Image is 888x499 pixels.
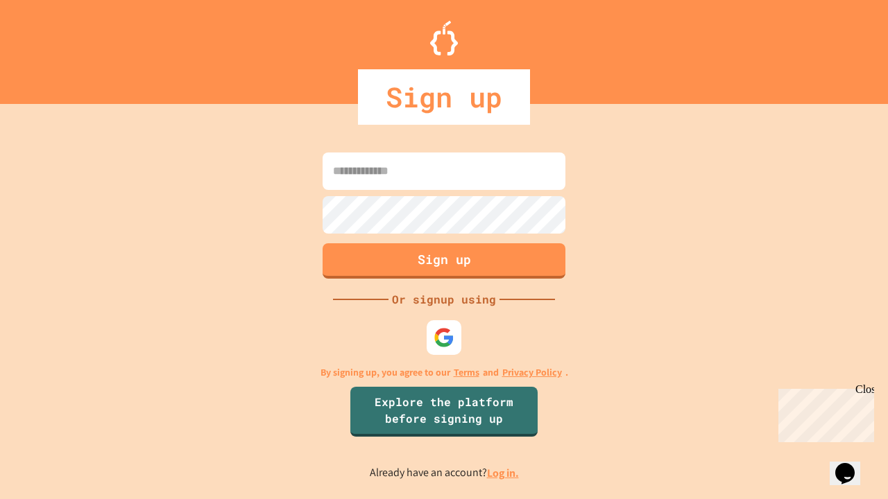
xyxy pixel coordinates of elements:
[323,243,565,279] button: Sign up
[502,365,562,380] a: Privacy Policy
[434,327,454,348] img: google-icon.svg
[430,21,458,55] img: Logo.svg
[358,69,530,125] div: Sign up
[350,387,538,437] a: Explore the platform before signing up
[773,383,874,442] iframe: chat widget
[321,365,568,380] p: By signing up, you agree to our and .
[370,464,519,482] p: Already have an account?
[6,6,96,88] div: Chat with us now!Close
[830,444,874,485] iframe: chat widget
[454,365,479,380] a: Terms
[487,466,519,480] a: Log in.
[388,291,499,308] div: Or signup using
